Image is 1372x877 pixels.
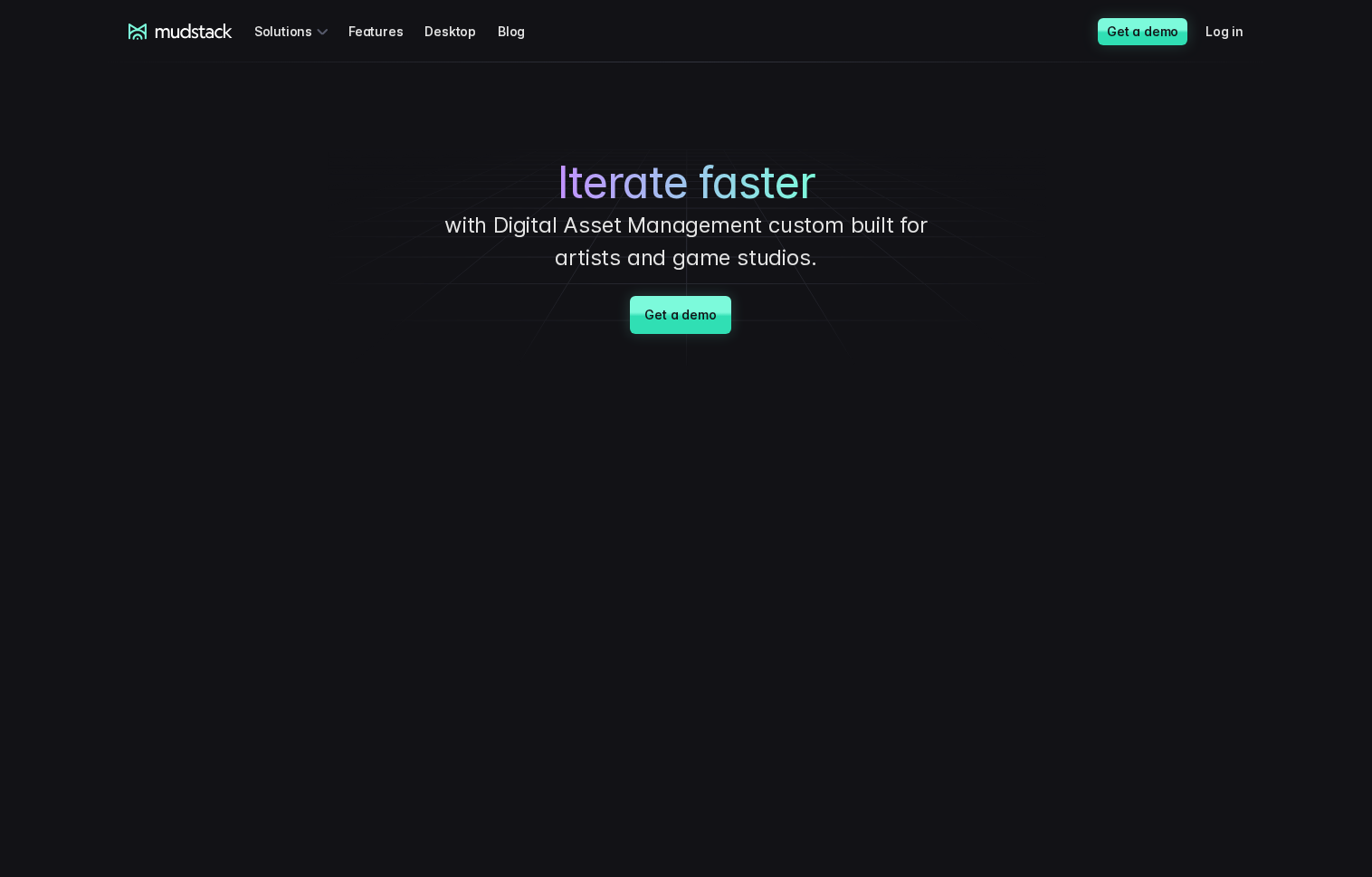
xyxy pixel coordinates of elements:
span: Iterate faster [557,157,815,209]
a: mudstack logo [129,24,233,40]
a: Get a demo [630,296,730,334]
p: with Digital Asset Management custom built for artists and game studios. [414,209,958,274]
a: Features [348,14,424,48]
a: Blog [498,14,547,48]
a: Get a demo [1098,18,1187,45]
div: Solutions [254,14,334,48]
a: Desktop [424,14,498,48]
a: Log in [1205,14,1265,48]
